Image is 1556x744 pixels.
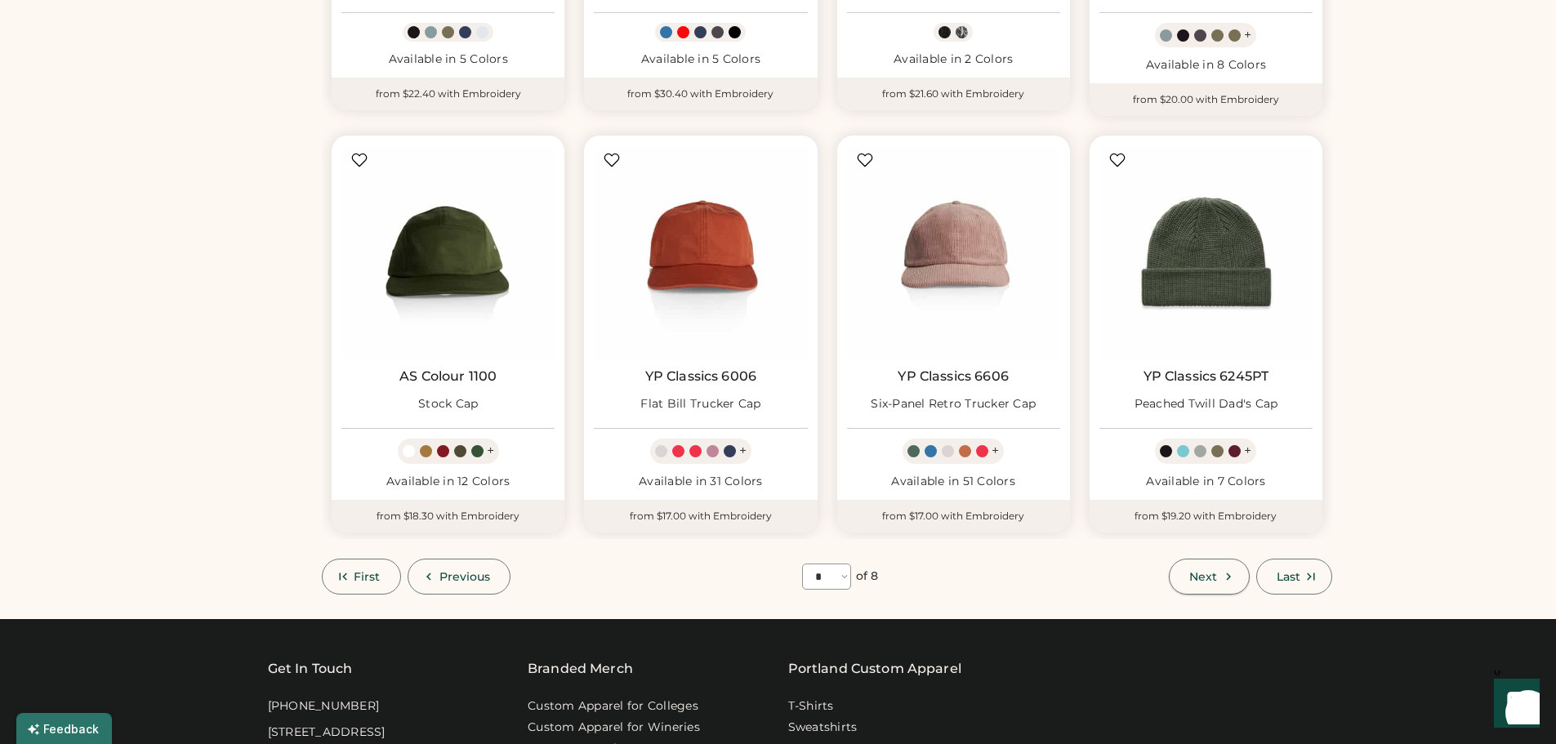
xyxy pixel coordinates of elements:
span: Next [1189,571,1217,582]
img: AS Colour 1100 Stock Cap [341,145,555,359]
div: Available in 8 Colors [1099,57,1313,74]
div: [PHONE_NUMBER] [268,698,380,715]
div: Available in 2 Colors [847,51,1060,68]
div: Peached Twill Dad's Cap [1135,396,1278,412]
button: Next [1169,559,1249,595]
img: YP Classics 6606 Six-Panel Retro Trucker Cap [847,145,1060,359]
a: YP Classics 6006 [645,368,756,385]
span: Last [1277,571,1300,582]
a: YP Classics 6606 [898,368,1008,385]
div: from $17.00 with Embroidery [837,500,1070,532]
div: Available in 51 Colors [847,474,1060,490]
div: Available in 12 Colors [341,474,555,490]
iframe: Front Chat [1478,670,1549,741]
a: Sweatshirts [788,719,858,736]
div: [STREET_ADDRESS] [268,724,386,741]
button: Previous [408,559,511,595]
div: + [487,442,494,460]
a: AS Colour 1100 [399,368,497,385]
div: Available in 5 Colors [341,51,555,68]
span: Previous [439,571,491,582]
div: from $17.00 with Embroidery [584,500,817,532]
div: + [1244,442,1251,460]
div: Branded Merch [528,659,633,679]
a: T-Shirts [788,698,834,715]
div: Get In Touch [268,659,353,679]
div: Available in 5 Colors [594,51,807,68]
div: Stock Cap [418,396,478,412]
a: Portland Custom Apparel [788,659,961,679]
button: Last [1256,559,1332,595]
img: YP Classics 6006 Flat Bill Trucker Cap [594,145,807,359]
button: First [322,559,401,595]
div: of 8 [856,568,878,585]
div: from $18.30 with Embroidery [332,500,564,532]
div: Flat Bill Trucker Cap [640,396,760,412]
div: from $30.40 with Embroidery [584,78,817,110]
div: Six-Panel Retro Trucker Cap [871,396,1036,412]
img: YP Classics 6245PT Peached Twill Dad's Cap [1099,145,1313,359]
div: from $19.20 with Embroidery [1090,500,1322,532]
div: Available in 7 Colors [1099,474,1313,490]
span: First [354,571,381,582]
div: + [739,442,747,460]
div: + [1244,26,1251,44]
a: Custom Apparel for Wineries [528,719,700,736]
div: Available in 31 Colors [594,474,807,490]
div: from $20.00 with Embroidery [1090,83,1322,116]
a: Custom Apparel for Colleges [528,698,698,715]
div: + [992,442,999,460]
a: YP Classics 6245PT [1144,368,1269,385]
div: from $22.40 with Embroidery [332,78,564,110]
div: from $21.60 with Embroidery [837,78,1070,110]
